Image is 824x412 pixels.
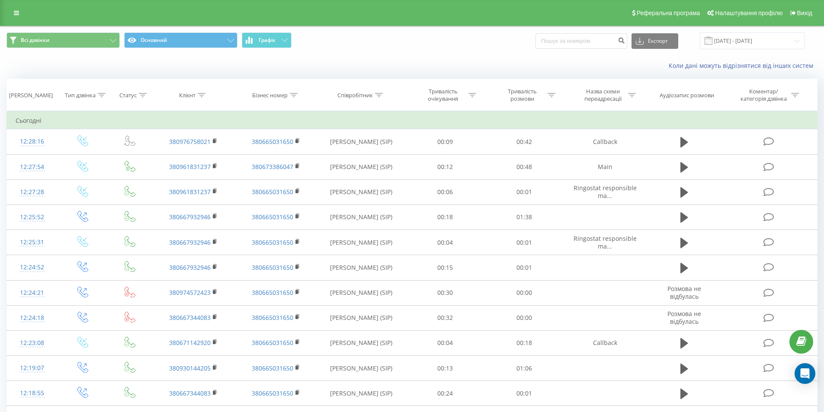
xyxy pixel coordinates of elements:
button: Всі дзвінки [6,32,120,48]
td: 00:01 [485,255,564,280]
td: [PERSON_NAME] (SIP) [317,280,406,305]
span: Ringostat responsible ma... [574,234,637,250]
a: 380667344083 [169,313,211,322]
td: [PERSON_NAME] (SIP) [317,381,406,406]
a: 380665031650 [252,339,293,347]
a: 380667932946 [169,213,211,221]
td: [PERSON_NAME] (SIP) [317,305,406,330]
a: 380665031650 [252,263,293,271]
td: [PERSON_NAME] (SIP) [317,230,406,255]
td: 00:12 [406,154,485,179]
div: 12:19:07 [16,360,49,377]
div: Тривалість очікування [420,88,466,102]
td: [PERSON_NAME] (SIP) [317,154,406,179]
a: 380665031650 [252,137,293,146]
div: Тип дзвінка [65,92,96,99]
td: 00:01 [485,230,564,255]
div: 12:18:55 [16,385,49,402]
div: Аудіозапис розмови [660,92,714,99]
td: Сьогодні [7,112,818,129]
td: [PERSON_NAME] (SIP) [317,129,406,154]
div: Тривалість розмови [499,88,545,102]
td: 01:06 [485,356,564,381]
td: 00:18 [406,204,485,230]
div: 12:23:08 [16,335,49,351]
a: 380671142920 [169,339,211,347]
td: [PERSON_NAME] (SIP) [317,204,406,230]
a: 380665031650 [252,188,293,196]
div: [PERSON_NAME] [9,92,53,99]
td: [PERSON_NAME] (SIP) [317,330,406,355]
input: Пошук за номером [535,33,627,49]
td: 00:42 [485,129,564,154]
td: Callback [564,330,646,355]
div: Клієнт [179,92,196,99]
div: 12:24:18 [16,310,49,326]
a: Коли дані можуть відрізнятися вiд інших систем [669,61,818,70]
a: 380665031650 [252,389,293,397]
div: Співробітник [337,92,373,99]
a: 380974572423 [169,288,211,297]
div: Статус [119,92,137,99]
button: Графік [242,32,292,48]
td: [PERSON_NAME] (SIP) [317,255,406,280]
div: Open Intercom Messenger [795,363,815,384]
div: 12:24:52 [16,259,49,276]
div: Коментар/категорія дзвінка [738,88,789,102]
td: 00:01 [485,179,564,204]
td: 00:18 [485,330,564,355]
td: [PERSON_NAME] (SIP) [317,356,406,381]
td: 00:30 [406,280,485,305]
td: 00:24 [406,381,485,406]
div: 12:28:16 [16,133,49,150]
div: 12:24:21 [16,284,49,301]
span: Всі дзвінки [21,37,49,44]
a: 380665031650 [252,288,293,297]
button: Основний [124,32,237,48]
a: 380930144205 [169,364,211,372]
td: 01:38 [485,204,564,230]
td: 00:13 [406,356,485,381]
td: 00:06 [406,179,485,204]
div: 12:25:31 [16,234,49,251]
td: 00:48 [485,154,564,179]
div: Назва схеми переадресації [580,88,626,102]
span: Налаштування профілю [715,10,782,16]
a: 380961831237 [169,188,211,196]
td: Callback [564,129,646,154]
td: 00:09 [406,129,485,154]
a: 380673386047 [252,163,293,171]
td: 00:04 [406,330,485,355]
span: Вихід [797,10,812,16]
a: 380976758021 [169,137,211,146]
a: 380665031650 [252,238,293,246]
td: 00:15 [406,255,485,280]
div: 12:27:28 [16,184,49,201]
a: 380961831237 [169,163,211,171]
div: Бізнес номер [252,92,288,99]
a: 380665031650 [252,364,293,372]
td: [PERSON_NAME] (SIP) [317,179,406,204]
span: Реферальна програма [637,10,700,16]
td: 00:00 [485,280,564,305]
a: 380665031650 [252,213,293,221]
a: 380667932946 [169,238,211,246]
div: 12:27:54 [16,159,49,176]
span: Розмова не відбулась [667,284,701,300]
td: 00:32 [406,305,485,330]
td: 00:01 [485,381,564,406]
button: Експорт [632,33,678,49]
td: 00:04 [406,230,485,255]
td: 00:00 [485,305,564,330]
a: 380665031650 [252,313,293,322]
span: Ringostat responsible ma... [574,184,637,200]
div: 12:25:52 [16,209,49,226]
td: Main [564,154,646,179]
span: Розмова не відбулась [667,310,701,326]
a: 380667344083 [169,389,211,397]
span: Графік [259,37,276,43]
a: 380667932946 [169,263,211,271]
